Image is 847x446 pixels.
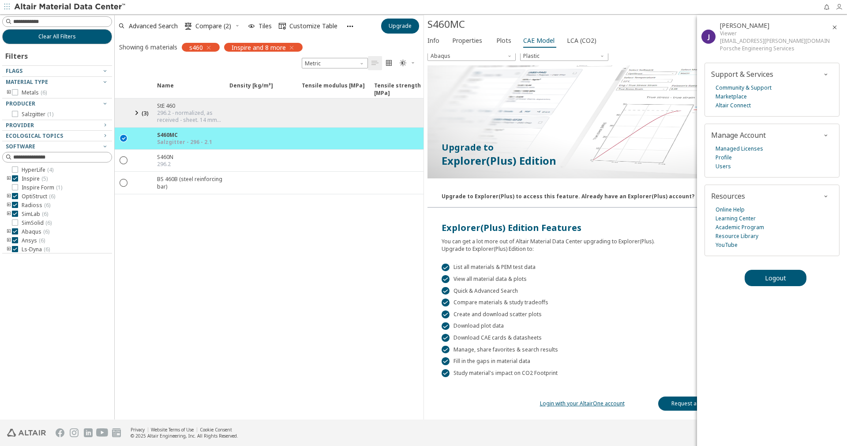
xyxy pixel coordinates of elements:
div: 296.2 - normalized, as received - sheet. 14 mm thick, rolled beam IPB 340 [157,110,224,124]
div: Download CAE cards & datasheets [442,334,829,342]
div: Filters [2,44,32,65]
span: Manage Account [711,130,766,140]
span: OptiStruct [22,193,55,200]
span: Inspire [22,175,48,182]
span: Upgrade [389,23,412,30]
i:  [386,60,393,67]
span: Metric [302,58,368,68]
span: ( 1 ) [56,184,62,191]
i:  [400,60,407,67]
i:  [279,23,286,30]
span: CAE Model [523,34,555,48]
div: S460MC [157,131,212,139]
i: toogle group [6,246,12,253]
a: Cookie Consent [200,427,232,433]
span: ( 6 ) [49,193,55,200]
span: ( 5 ) [41,175,48,182]
span: Tensile modulus [MPa] [302,82,365,98]
span: LCA (CO2) [567,34,596,48]
span: ( 3 ) [142,109,149,117]
span: Abaqus [427,50,516,61]
div: © 2025 Altair Engineering, Inc. All Rights Reserved. [131,433,238,439]
a: YouTube [716,241,738,249]
span: Flags [6,67,22,75]
button: Tile View [382,56,396,70]
button: Software [2,141,112,152]
span: Logout [765,274,786,282]
div:  [442,264,450,272]
i:  [371,60,379,67]
span: Density [kg/m³] [224,82,296,98]
span: ( 6 ) [39,237,45,244]
button: Logout [745,270,806,286]
span: Salzgitter [22,111,53,118]
span: ( 1 ) [47,110,53,118]
a: Altair Connect [716,101,751,110]
div:  [442,299,450,306]
div: Manage, share favorites & search results [442,346,829,354]
p: Upgrade to [442,141,829,154]
span: ( 6 ) [45,219,52,227]
span: Inspire and 8 more [232,43,286,51]
a: Online Help [716,205,745,214]
a: Request a quote [658,397,726,411]
i:  [185,23,192,30]
span: ( 6 ) [43,228,49,235]
div:  [442,369,450,377]
div: Software [427,50,516,61]
span: SimLab [22,211,48,218]
div: Salzgitter - 296 - 2.1 [157,139,212,146]
i: toogle group [6,211,12,218]
div:  [442,346,450,354]
button: (3) [132,102,152,124]
span: Tiles [259,23,272,29]
img: Altair Engineering [7,429,46,437]
div: Quick & Advanced Search [442,287,829,295]
div: BS 460B (steel reinforcing bar) [157,175,224,190]
div: StE 460 [157,102,224,110]
span: Tensile strength [MPa] [369,82,441,98]
span: Plots [496,34,511,48]
a: Marketplace [716,92,747,101]
span: Density [kg/m³] [229,82,273,98]
div:  [442,322,450,330]
div: View all material data & plots [442,275,829,283]
i: toogle group [6,228,12,235]
a: Learning Center [716,214,756,223]
span: Support & Services [711,69,773,79]
span: Producer [6,100,35,107]
a: Website Terms of Use [151,427,194,433]
a: Resource Library [716,232,758,241]
div: Study material's impact on CO2 Footprint [442,369,829,377]
button: Upgrade [381,19,419,34]
a: Users [716,162,731,171]
div: Upgrade to Explorer(Plus) to access this feature. Already have an Explorer(Plus) account? [442,189,694,200]
div: Fill in the gaps in material data [442,357,829,365]
span: ( 4 ) [47,166,53,174]
button: Flags [2,66,112,76]
div:  [442,275,450,283]
button: Provider [2,120,112,131]
a: Community & Support [716,83,772,92]
span: Customize Table [289,23,337,29]
span: Properties [452,34,482,48]
div: List all materials & PEM test data [442,264,829,272]
span: Material Type [6,78,48,86]
a: Privacy [131,427,145,433]
div: Explorer(Plus) Edition Features [442,222,829,234]
div: Compare materials & study tradeoffs [442,299,829,306]
div:  [442,357,450,365]
button: Table View [368,56,382,70]
span: Inspire Form [22,184,62,191]
span: Ecological Topics [6,132,63,140]
i: toogle group [6,193,12,200]
span: Software [6,143,35,150]
span: Clear All Filters [38,33,76,40]
span: Provider [6,121,34,129]
span: Abaqus [22,228,49,235]
div: S460N [157,153,173,161]
span: SimSolid [22,219,52,227]
div:  [442,287,450,295]
button: Material Type [2,77,112,87]
span: Metals [22,89,47,96]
